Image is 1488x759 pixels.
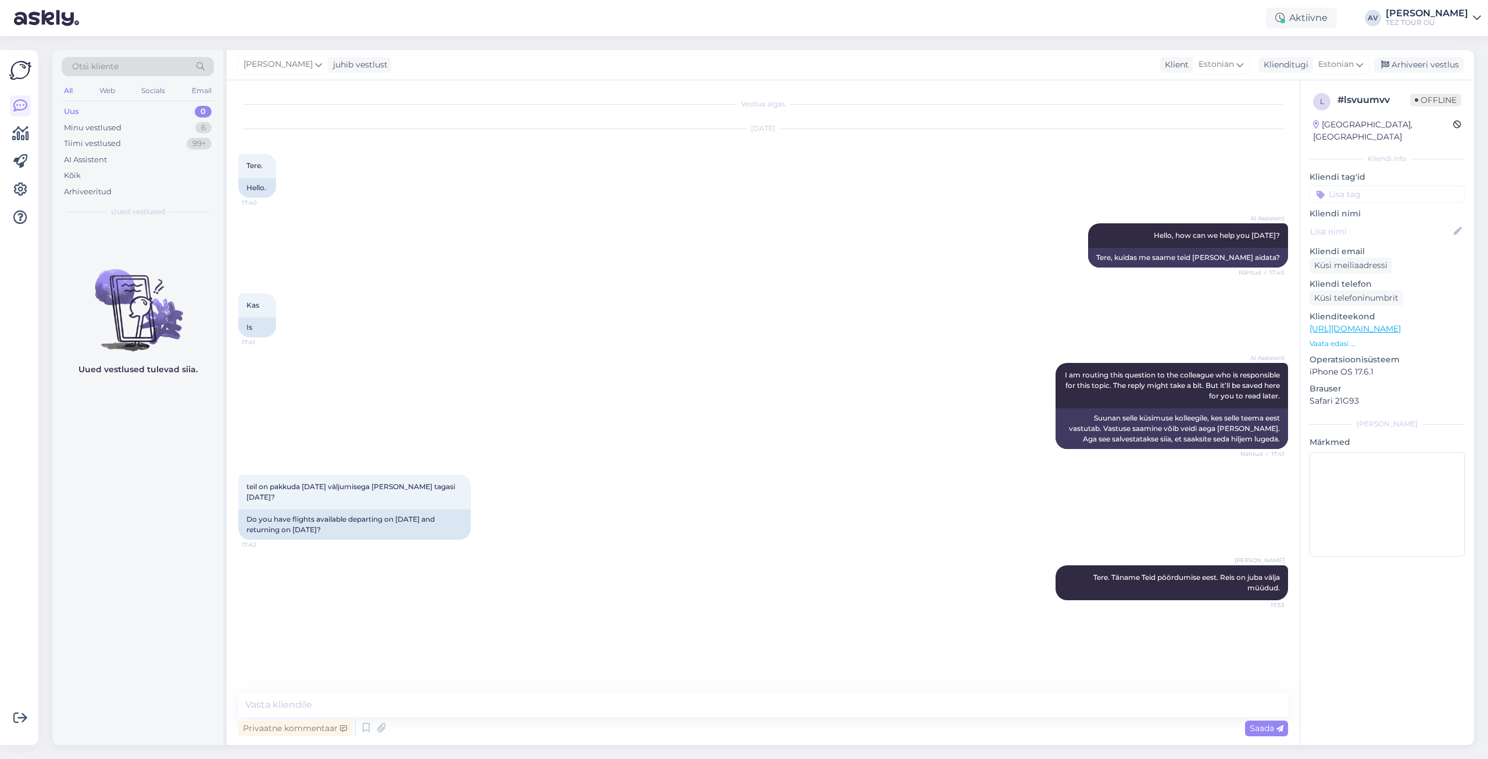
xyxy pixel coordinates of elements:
div: 6 [195,122,212,134]
p: Kliendi nimi [1310,208,1465,220]
img: Askly Logo [9,59,31,81]
div: Hello. [238,178,276,198]
span: teil on pakkuda [DATE] väljumisega [PERSON_NAME] tagasi [DATE]? [246,482,457,501]
div: Kliendi info [1310,154,1465,164]
div: TEZ TOUR OÜ [1386,18,1468,27]
div: [GEOGRAPHIC_DATA], [GEOGRAPHIC_DATA] [1313,119,1453,143]
p: Kliendi email [1310,245,1465,258]
span: Estonian [1318,58,1354,71]
span: AI Assistent [1241,214,1285,223]
div: Privaatne kommentaar [238,721,352,736]
p: Safari 21G93 [1310,395,1465,407]
div: Is [238,318,276,337]
div: Uus [64,106,79,117]
span: 17:41 [242,338,285,347]
span: AI Assistent [1241,354,1285,362]
div: Klient [1160,59,1189,71]
span: Nähtud ✓ 17:41 [1240,450,1285,458]
div: Vestlus algas [238,99,1288,109]
div: Klienditugi [1259,59,1308,71]
p: Kliendi tag'id [1310,171,1465,183]
p: Märkmed [1310,436,1465,448]
div: Küsi telefoninumbrit [1310,290,1403,306]
div: juhib vestlust [328,59,388,71]
div: All [62,83,75,98]
span: 17:53 [1241,601,1285,610]
span: Tere. Täname Teid pöördumise eest. Reis on juba välja müüdud. [1093,573,1282,592]
div: [PERSON_NAME] [1386,9,1468,18]
div: # lsvuumvv [1337,93,1410,107]
div: Tiimi vestlused [64,138,121,149]
span: Otsi kliente [72,60,119,73]
span: Uued vestlused [111,206,165,217]
span: Nähtud ✓ 17:40 [1239,268,1285,277]
span: [PERSON_NAME] [1235,556,1285,565]
p: Operatsioonisüsteem [1310,354,1465,366]
span: l [1320,97,1324,106]
div: Minu vestlused [64,122,121,134]
div: 0 [195,106,212,117]
div: [DATE] [238,123,1288,134]
span: Kas [246,301,259,309]
div: Tere, kuidas me saame teid [PERSON_NAME] aidata? [1088,248,1288,268]
div: Do you have flights available departing on [DATE] and returning on [DATE]? [238,509,471,540]
span: Offline [1410,94,1461,106]
div: Aktiivne [1266,8,1337,28]
p: Brauser [1310,383,1465,395]
span: [PERSON_NAME] [244,58,313,71]
div: Kõik [64,170,81,181]
p: iPhone OS 17.6.1 [1310,366,1465,378]
span: Hello, how can we help you [DATE]? [1154,231,1280,240]
input: Lisa nimi [1310,225,1451,238]
span: 17:42 [242,540,285,549]
div: AV [1365,10,1381,26]
p: Klienditeekond [1310,311,1465,323]
div: Suunan selle küsimuse kolleegile, kes selle teema eest vastutab. Vastuse saamine võib veidi aega ... [1056,408,1288,449]
input: Lisa tag [1310,186,1465,203]
div: 99+ [187,138,212,149]
p: Uued vestlused tulevad siia. [78,364,198,376]
img: No chats [52,248,223,353]
div: Email [189,83,214,98]
div: AI Assistent [64,154,107,166]
span: 17:40 [242,198,285,207]
span: I am routing this question to the colleague who is responsible for this topic. The reply might ta... [1065,370,1282,400]
p: Kliendi telefon [1310,278,1465,290]
div: Arhiveeri vestlus [1374,57,1464,73]
a: [PERSON_NAME]TEZ TOUR OÜ [1386,9,1481,27]
a: [URL][DOMAIN_NAME] [1310,323,1401,334]
div: Arhiveeritud [64,186,112,198]
div: [PERSON_NAME] [1310,419,1465,429]
span: Tere. [246,161,263,170]
span: Saada [1250,723,1283,733]
div: Küsi meiliaadressi [1310,258,1392,273]
div: Web [97,83,117,98]
div: Socials [139,83,167,98]
span: Estonian [1199,58,1234,71]
p: Vaata edasi ... [1310,338,1465,349]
